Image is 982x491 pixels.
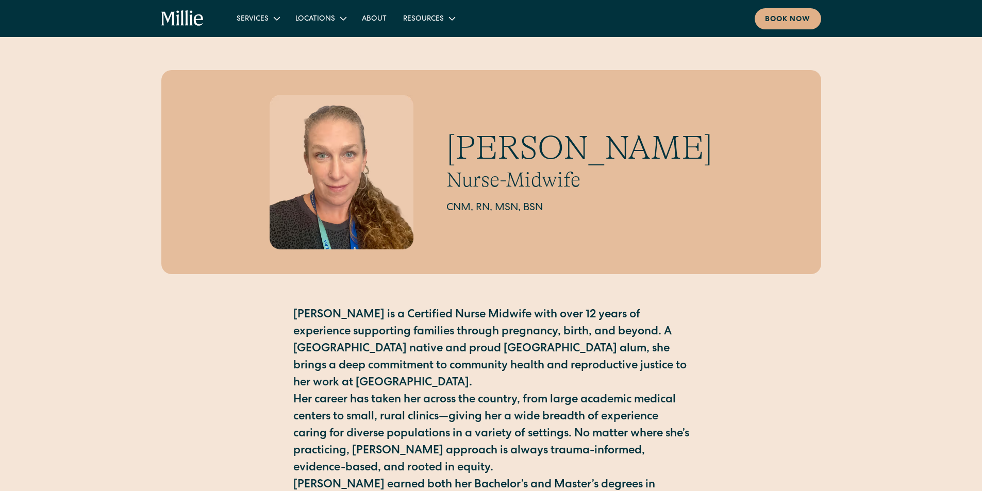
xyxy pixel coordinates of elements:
h2: Nurse-Midwife [446,167,712,192]
div: Book now [765,14,811,25]
a: About [354,10,395,27]
div: Locations [287,10,354,27]
strong: Her career has taken her across the country, from large academic medical centers to small, rural ... [293,395,689,474]
h1: [PERSON_NAME] [446,128,712,168]
div: Locations [295,14,335,25]
a: home [161,10,204,27]
div: Services [228,10,287,27]
div: Resources [395,10,462,27]
div: Resources [403,14,444,25]
a: Book now [755,8,821,29]
div: Services [237,14,269,25]
strong: [PERSON_NAME] is a Certified Nurse Midwife with over 12 years of experience supporting families t... [293,310,687,389]
h2: CNM, RN, MSN, BSN [446,200,712,216]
